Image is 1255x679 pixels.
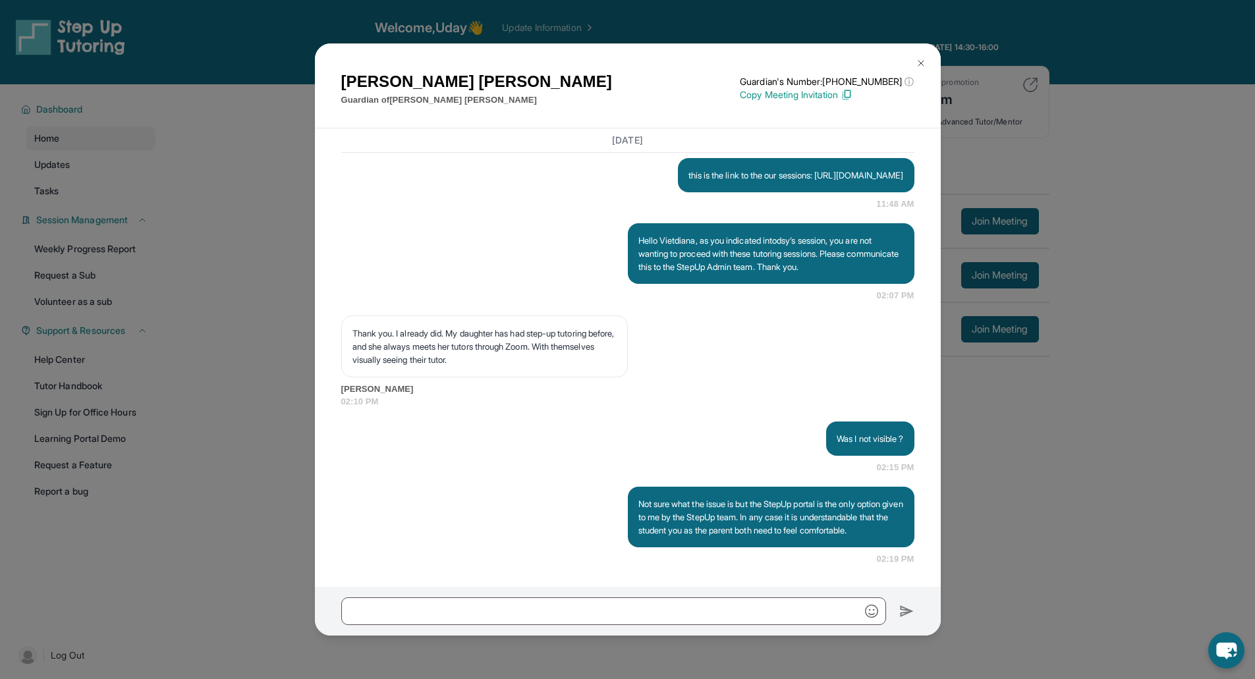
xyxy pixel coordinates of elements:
[341,383,914,396] span: [PERSON_NAME]
[352,327,617,366] p: Thank you. I already did. My daughter has had step-up tutoring before, and she always meets her t...
[877,461,914,474] span: 02:15 PM
[916,58,926,68] img: Close Icon
[638,497,904,537] p: Not sure what the issue is but the StepUp portal is the only option given to me by the StepUp tea...
[341,134,914,147] h3: [DATE]
[841,89,852,101] img: Copy Icon
[688,169,904,182] p: this is the link to the our sessions: [URL][DOMAIN_NAME]
[899,603,914,619] img: Send icon
[638,234,904,273] p: Hello Vietdiana, as you indicated intodsy’s session, you are not wanting to proceed with these tu...
[876,198,914,211] span: 11:48 AM
[341,395,914,408] span: 02:10 PM
[905,75,914,88] span: ⓘ
[740,75,914,88] p: Guardian's Number: [PHONE_NUMBER]
[837,432,903,445] p: Was I not visible ?
[341,94,612,107] p: Guardian of [PERSON_NAME] [PERSON_NAME]
[341,70,612,94] h1: [PERSON_NAME] [PERSON_NAME]
[1208,632,1244,668] button: chat-button
[877,553,914,566] span: 02:19 PM
[740,88,914,101] p: Copy Meeting Invitation
[865,605,878,618] img: Emoji
[877,289,914,302] span: 02:07 PM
